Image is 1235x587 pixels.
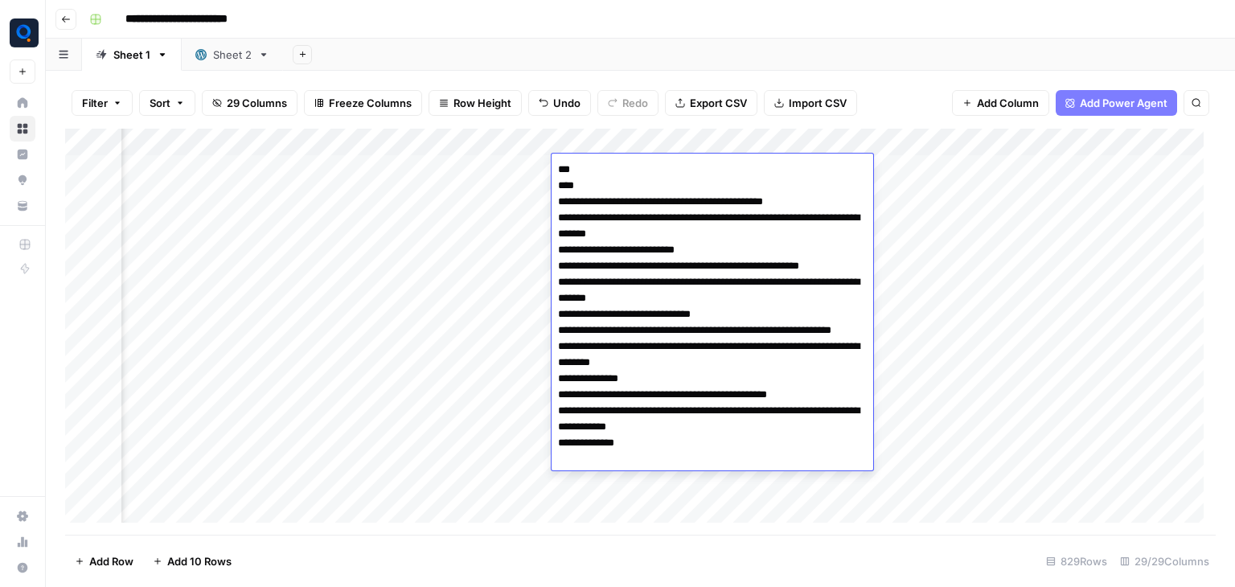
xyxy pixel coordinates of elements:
[553,95,581,111] span: Undo
[113,47,150,63] div: Sheet 1
[789,95,847,111] span: Import CSV
[10,13,35,53] button: Workspace: Qubit - SEO
[10,503,35,529] a: Settings
[10,193,35,219] a: Your Data
[528,90,591,116] button: Undo
[952,90,1049,116] button: Add Column
[329,95,412,111] span: Freeze Columns
[143,548,241,574] button: Add 10 Rows
[227,95,287,111] span: 29 Columns
[1040,548,1114,574] div: 829 Rows
[764,90,857,116] button: Import CSV
[167,553,232,569] span: Add 10 Rows
[82,95,108,111] span: Filter
[622,95,648,111] span: Redo
[10,167,35,193] a: Opportunities
[213,47,252,63] div: Sheet 2
[139,90,195,116] button: Sort
[10,529,35,555] a: Usage
[89,553,133,569] span: Add Row
[150,95,170,111] span: Sort
[182,39,283,71] a: Sheet 2
[82,39,182,71] a: Sheet 1
[202,90,297,116] button: 29 Columns
[1114,548,1216,574] div: 29/29 Columns
[597,90,659,116] button: Redo
[10,142,35,167] a: Insights
[977,95,1039,111] span: Add Column
[10,116,35,142] a: Browse
[304,90,422,116] button: Freeze Columns
[453,95,511,111] span: Row Height
[10,18,39,47] img: Qubit - SEO Logo
[10,555,35,581] button: Help + Support
[1056,90,1177,116] button: Add Power Agent
[65,548,143,574] button: Add Row
[429,90,522,116] button: Row Height
[690,95,747,111] span: Export CSV
[72,90,133,116] button: Filter
[1080,95,1167,111] span: Add Power Agent
[665,90,757,116] button: Export CSV
[10,90,35,116] a: Home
